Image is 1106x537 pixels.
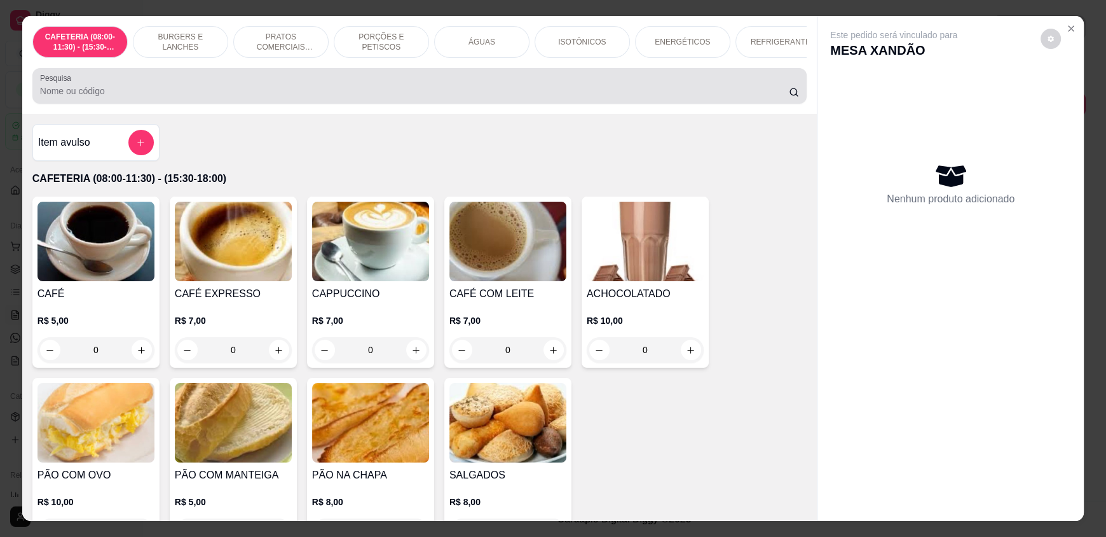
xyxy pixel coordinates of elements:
[175,468,292,483] h4: PÃO COM MANTEIGA
[175,202,292,281] img: product-image
[177,340,198,360] button: decrease-product-quantity
[587,202,704,281] img: product-image
[751,37,816,47] p: REFRIGERANTES
[449,286,566,302] h4: CAFÉ COM LEITE
[38,383,154,463] img: product-image
[38,496,154,508] p: R$ 10,00
[175,383,292,463] img: product-image
[40,73,76,83] label: Pesquisa
[589,340,610,360] button: decrease-product-quantity
[655,37,710,47] p: ENERGÉTICOS
[244,32,318,52] p: PRATOS COMERCIAIS (11:30-15:30)
[887,192,1014,207] p: Nenhum produto adicionado
[587,314,704,327] p: R$ 10,00
[681,340,701,360] button: increase-product-quantity
[175,314,292,327] p: R$ 7,00
[468,37,495,47] p: ÁGUAS
[449,496,566,508] p: R$ 8,00
[312,468,429,483] h4: PÃO NA CHAPA
[1061,18,1081,39] button: Close
[132,340,152,360] button: increase-product-quantity
[543,340,564,360] button: increase-product-quantity
[269,340,289,360] button: increase-product-quantity
[32,171,807,186] p: CAFETERIA (08:00-11:30) - (15:30-18:00)
[312,496,429,508] p: R$ 8,00
[38,135,90,150] h4: Item avulso
[449,468,566,483] h4: SALGADOS
[830,41,957,59] p: MESA XANDÃO
[38,468,154,483] h4: PÃO COM OVO
[312,383,429,463] img: product-image
[452,340,472,360] button: decrease-product-quantity
[558,37,606,47] p: ISOTÔNICOS
[345,32,418,52] p: PORÇÕES E PETISCOS
[40,340,60,360] button: decrease-product-quantity
[312,286,429,302] h4: CAPPUCCINO
[128,130,154,155] button: add-separate-item
[38,286,154,302] h4: CAFÉ
[38,202,154,281] img: product-image
[449,383,566,463] img: product-image
[449,202,566,281] img: product-image
[449,314,566,327] p: R$ 7,00
[38,314,154,327] p: R$ 5,00
[144,32,217,52] p: BURGERS E LANCHES
[175,496,292,508] p: R$ 5,00
[175,286,292,302] h4: CAFÉ EXPRESSO
[40,85,789,97] input: Pesquisa
[312,314,429,327] p: R$ 7,00
[587,286,704,302] h4: ACHOCOLATADO
[43,32,117,52] p: CAFETERIA (08:00-11:30) - (15:30-18:00)
[312,202,429,281] img: product-image
[315,340,335,360] button: decrease-product-quantity
[1041,29,1061,49] button: decrease-product-quantity
[406,340,427,360] button: increase-product-quantity
[830,29,957,41] p: Este pedido será vinculado para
